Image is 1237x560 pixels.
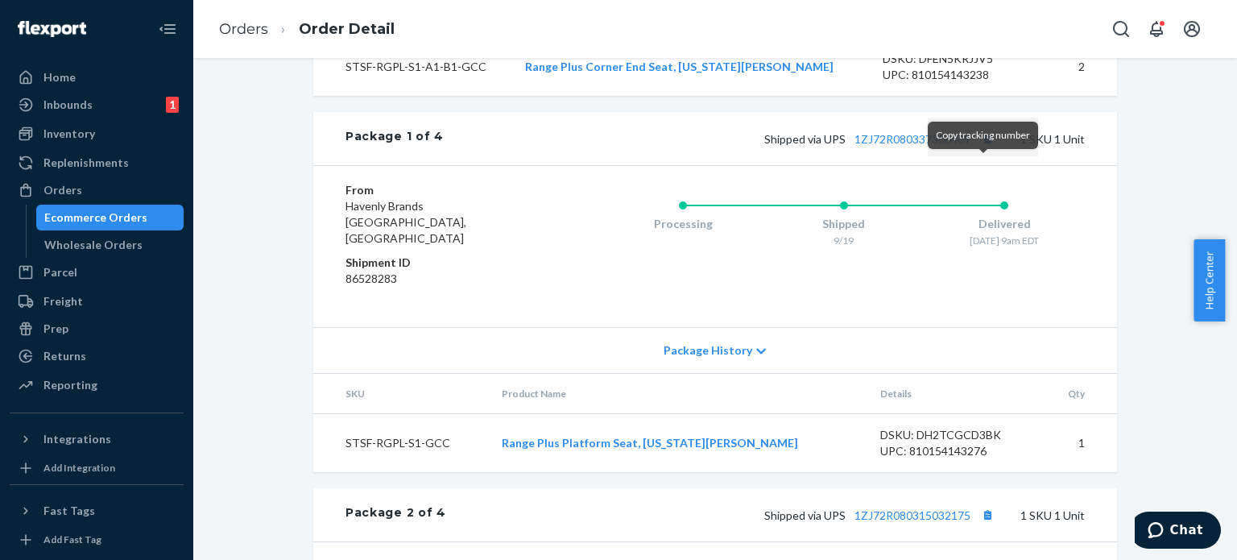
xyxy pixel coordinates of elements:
[977,504,998,525] button: Copy tracking number
[151,13,184,45] button: Close Navigation
[44,209,147,226] div: Ecommerce Orders
[43,126,95,142] div: Inventory
[10,316,184,342] a: Prep
[10,64,184,90] a: Home
[446,504,1085,525] div: 1 SKU 1 Unit
[10,426,184,452] button: Integrations
[10,259,184,285] a: Parcel
[880,443,1032,459] div: UPC: 810154143276
[313,414,489,473] td: STSF-RGPL-S1-GCC
[345,128,444,149] div: Package 1 of 4
[854,132,970,146] a: 1ZJ72R080337306409
[43,461,115,475] div: Add Integration
[867,374,1045,414] th: Details
[43,293,83,309] div: Freight
[924,216,1085,232] div: Delivered
[43,321,68,337] div: Prep
[10,177,184,203] a: Orders
[43,69,76,85] div: Home
[206,6,408,53] ol: breadcrumbs
[444,128,1085,149] div: 1 SKU 1 Unit
[10,530,184,550] a: Add Fast Tag
[43,431,111,447] div: Integrations
[1105,13,1137,45] button: Open Search Box
[880,427,1032,443] div: DSKU: DH2TCGCD3BK
[10,150,184,176] a: Replenishments
[43,503,95,519] div: Fast Tags
[489,374,867,414] th: Product Name
[345,504,446,525] div: Package 2 of 4
[219,20,268,38] a: Orders
[345,255,538,271] dt: Shipment ID
[664,342,752,359] span: Package History
[36,205,184,230] a: Ecommerce Orders
[1046,38,1117,96] td: 2
[854,508,970,522] a: 1ZJ72R080315032175
[313,374,489,414] th: SKU
[1045,374,1117,414] th: Qty
[44,237,143,253] div: Wholesale Orders
[10,288,184,314] a: Freight
[1045,414,1117,473] td: 1
[602,216,763,232] div: Processing
[763,216,925,232] div: Shipped
[1135,512,1221,552] iframe: Opens a widget where you can chat to one of our agents
[764,508,998,522] span: Shipped via UPS
[43,97,93,113] div: Inbounds
[10,372,184,398] a: Reporting
[313,38,512,96] td: STSF-RGPL-S1-A1-B1-GCC
[883,67,1034,83] div: UPC: 810154143238
[10,498,184,524] button: Fast Tags
[502,436,798,450] a: Range Plus Platform Seat, [US_STATE][PERSON_NAME]
[10,343,184,369] a: Returns
[345,182,538,198] dt: From
[43,155,129,171] div: Replenishments
[43,348,86,364] div: Returns
[43,377,97,393] div: Reporting
[18,21,86,37] img: Flexport logo
[1140,13,1173,45] button: Open notifications
[924,234,1085,247] div: [DATE] 9am EDT
[10,92,184,118] a: Inbounds1
[166,97,179,113] div: 1
[525,60,834,73] a: Range Plus Corner End Seat, [US_STATE][PERSON_NAME]
[345,271,538,287] dd: 86528283
[299,20,395,38] a: Order Detail
[764,132,998,146] span: Shipped via UPS
[936,129,1030,141] span: Copy tracking number
[36,232,184,258] a: Wholesale Orders
[43,182,82,198] div: Orders
[43,533,101,546] div: Add Fast Tag
[345,199,466,245] span: Havenly Brands [GEOGRAPHIC_DATA], [GEOGRAPHIC_DATA]
[1176,13,1208,45] button: Open account menu
[10,458,184,478] a: Add Integration
[1194,239,1225,321] button: Help Center
[763,234,925,247] div: 9/19
[883,51,1034,67] div: DSKU: DFEN5KRJJV5
[43,264,77,280] div: Parcel
[10,121,184,147] a: Inventory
